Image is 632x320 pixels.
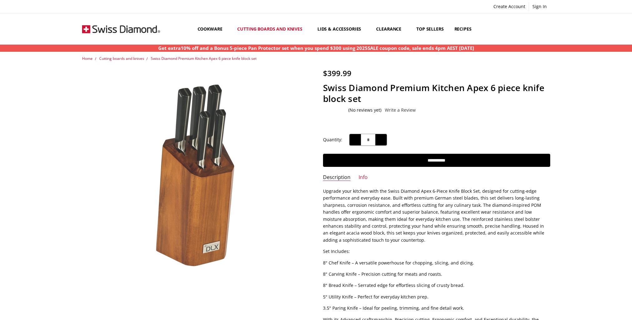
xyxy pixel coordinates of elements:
[101,299,102,299] img: Swiss Diamond Apex knife block side view
[323,248,550,255] p: Set Includes:
[97,299,98,299] img: Swiss Diamond Apex 6 piece knife block set front on image
[82,13,160,45] img: Free Shipping On Every Order
[232,15,312,43] a: Cutting boards and knives
[323,82,550,104] h1: Swiss Diamond Premium Kitchen Apex 6 piece knife block set
[323,293,550,300] p: 5" Utility Knife – Perfect for everyday kitchen prep.
[99,56,144,61] a: Cutting boards and knives
[323,305,550,312] p: 3.5" Paring Knife – Ideal for peeling, trimming, and fine detail work.
[449,15,477,43] a: Recipes
[103,299,104,299] img: Swiss Diamond Apex knife block top down front view
[151,56,257,61] a: Swiss Diamond Premium Kitchen Apex 6 piece knife block set
[323,68,351,78] span: $399.99
[411,15,449,43] a: Top Sellers
[323,188,550,244] p: Upgrade your kitchen with the Swiss Diamond Apex 6-Piece Knife Block Set, designed for cutting-ed...
[323,259,550,266] p: 8" Chef Knife – A versatile powerhouse for chopping, slicing, and dicing.
[112,299,113,299] img: 8" Bread Knife – Serrated edge for effortless slicing of crusty bread
[82,69,309,296] a: Swiss Diamond Apex 6 piece knife block set
[323,174,350,181] a: Description
[385,108,416,113] a: Write a Review
[158,45,474,52] p: Get extra10% off and a Bonus 5-piece Pan Protector set when you spend $300 using 2025SALE coupon ...
[312,15,371,43] a: Lids & Accessories
[323,271,550,278] p: 8" Carving Knife – Precision cutting for meats and roasts.
[129,69,262,296] img: Swiss Diamond Apex 6 piece knife block set
[490,2,529,11] a: Create Account
[529,2,550,11] a: Sign In
[323,282,550,289] p: 8" Bread Knife – Serrated edge for effortless slicing of crusty bread.
[348,108,381,113] span: (No reviews yet)
[359,174,368,181] a: Info
[192,15,232,43] a: Cookware
[99,299,100,299] img: Swiss Diamond Apex 6 piece knife block set life style image
[105,299,105,299] img: 3.5" Paring Knife – Ideal for peeling, trimming, and fine detail work
[82,56,93,61] a: Home
[371,15,411,43] a: Clearance
[323,136,342,143] label: Quantity:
